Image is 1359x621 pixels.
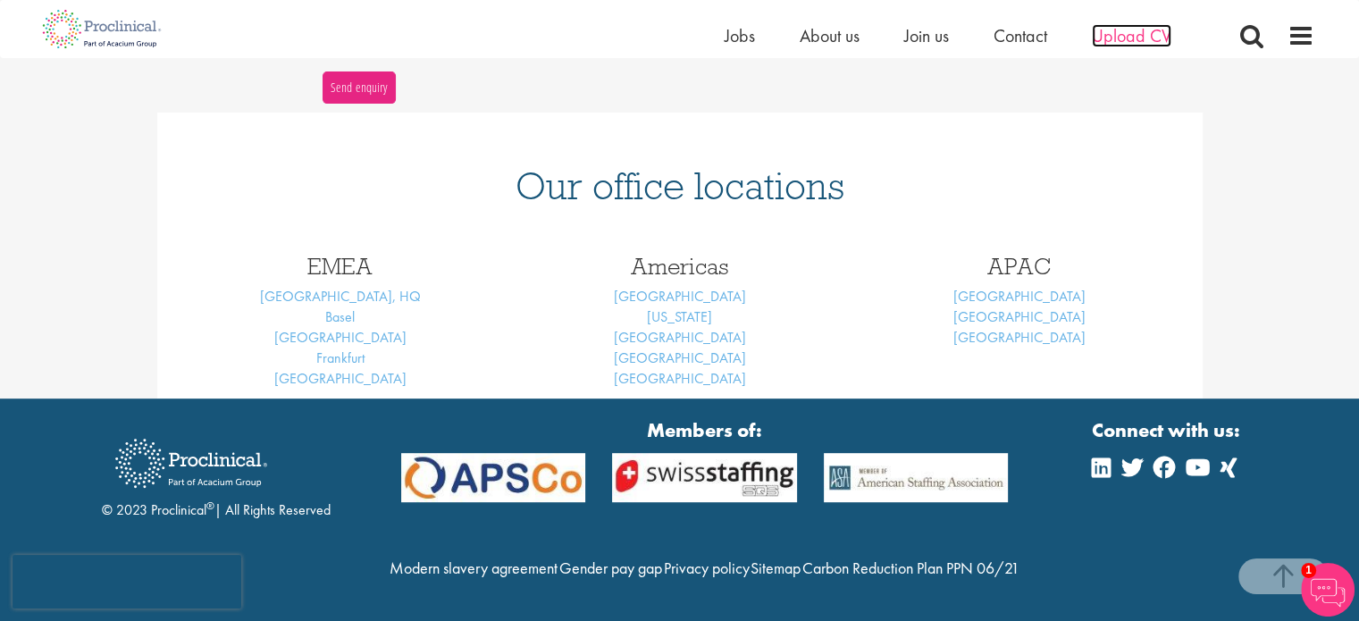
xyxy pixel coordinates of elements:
iframe: reCAPTCHA [13,555,241,608]
a: Contact [994,24,1047,47]
h3: Americas [524,255,836,278]
img: Chatbot [1301,563,1355,617]
a: [GEOGRAPHIC_DATA] [274,369,407,388]
a: [GEOGRAPHIC_DATA] [953,307,1086,326]
img: Proclinical Recruitment [102,426,281,500]
img: APSCo [810,453,1022,502]
a: About us [800,24,860,47]
a: Jobs [725,24,755,47]
a: [GEOGRAPHIC_DATA], HQ [260,287,421,306]
a: [GEOGRAPHIC_DATA] [614,287,746,306]
a: Privacy policy [663,558,749,578]
h1: Our office locations [184,166,1176,206]
span: 1 [1301,563,1316,578]
span: Send enquiry [330,78,388,97]
div: © 2023 Proclinical | All Rights Reserved [102,425,331,521]
a: Join us [904,24,949,47]
a: [GEOGRAPHIC_DATA] [953,287,1086,306]
a: Modern slavery agreement [390,558,558,578]
button: Send enquiry [323,71,396,104]
strong: Members of: [401,416,1009,444]
a: Frankfurt [316,348,365,367]
h3: EMEA [184,255,497,278]
a: Upload CV [1092,24,1171,47]
a: [GEOGRAPHIC_DATA] [274,328,407,347]
a: [GEOGRAPHIC_DATA] [614,348,746,367]
img: APSCo [388,453,600,502]
a: [GEOGRAPHIC_DATA] [614,328,746,347]
a: Basel [325,307,355,326]
a: [GEOGRAPHIC_DATA] [614,369,746,388]
a: Sitemap [751,558,801,578]
a: Carbon Reduction Plan PPN 06/21 [802,558,1019,578]
img: APSCo [599,453,810,502]
strong: Connect with us: [1092,416,1244,444]
a: [US_STATE] [647,307,712,326]
a: [GEOGRAPHIC_DATA] [953,328,1086,347]
sup: ® [206,499,214,513]
a: Gender pay gap [559,558,662,578]
h3: APAC [863,255,1176,278]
